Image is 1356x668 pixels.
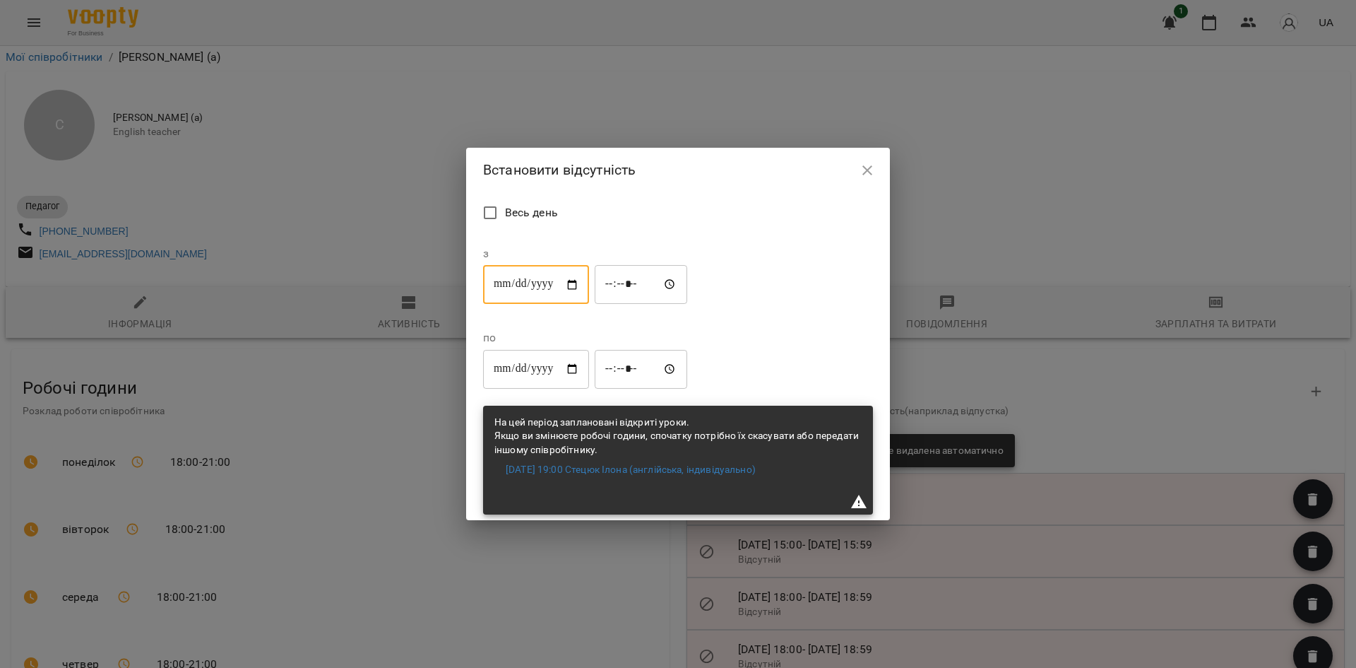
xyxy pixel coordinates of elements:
[506,463,756,477] a: [DATE] 19:00 Стецюк Ілона (англійська, індивідуально)
[483,332,687,344] label: по
[483,159,873,181] h2: Встановити відсутність
[494,416,859,455] span: На цей період заплановані відкриті уроки. Якщо ви змінюєте робочі години, спочатку потрібно їх ск...
[505,204,558,221] span: Весь день
[483,248,687,259] label: з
